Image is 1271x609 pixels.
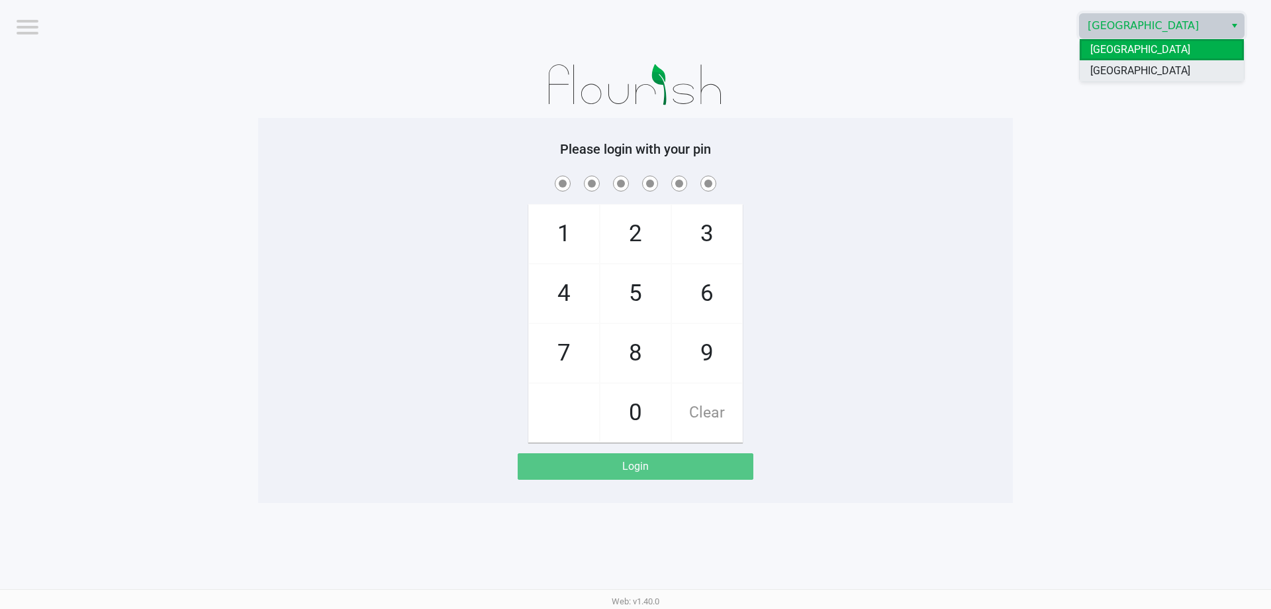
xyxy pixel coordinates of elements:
span: 4 [529,264,599,323]
span: 5 [600,264,671,323]
span: 2 [600,205,671,263]
span: 7 [529,324,599,382]
span: [GEOGRAPHIC_DATA] [1090,42,1190,58]
span: 8 [600,324,671,382]
span: [GEOGRAPHIC_DATA] [1090,63,1190,79]
span: 3 [672,205,742,263]
span: Web: v1.40.0 [612,596,659,606]
button: Select [1225,14,1244,38]
span: 6 [672,264,742,323]
span: Clear [672,384,742,442]
span: 0 [600,384,671,442]
h5: Please login with your pin [268,141,1003,157]
span: [GEOGRAPHIC_DATA] [1088,18,1217,34]
span: 1 [529,205,599,263]
span: 9 [672,324,742,382]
